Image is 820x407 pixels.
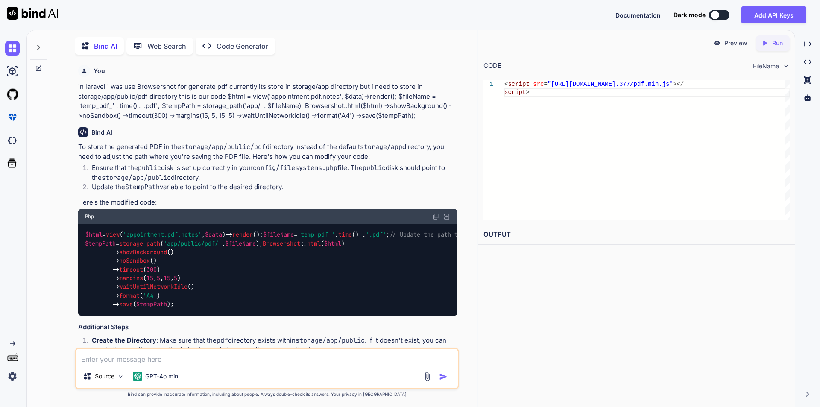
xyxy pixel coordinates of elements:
span: timeout [119,266,143,273]
span: waitUntilNetworkIdle [119,283,187,291]
span: $tempPath [136,301,167,308]
span: view [106,231,120,239]
img: settings [5,369,20,384]
img: chat [5,41,20,56]
span: $html [324,240,341,247]
span: storage_path [119,240,160,247]
img: Pick Models [117,373,124,380]
span: time [338,231,352,239]
span: showBackground [119,248,167,256]
span: '.pdf' [366,231,386,239]
img: preview [713,39,721,47]
img: copy [433,213,439,220]
img: Bind AI [7,7,58,20]
span: Php [85,213,94,220]
span: 'temp_pdf_' [297,231,335,239]
span: $data [205,231,222,239]
img: chevron down [782,62,790,70]
img: attachment [422,372,432,381]
span: $fileName [225,240,256,247]
span: 5 [174,274,177,282]
code: public [138,164,161,172]
img: icon [439,372,448,381]
div: CODE [483,61,501,71]
span: ></ [673,81,684,88]
span: .377/pdf.min.js [615,81,669,88]
span: " [669,81,673,88]
strong: Create the Directory [92,336,156,344]
span: $fileName [263,231,294,239]
h6: Bind AI [91,128,112,137]
h6: You [94,67,105,75]
img: darkCloudIdeIcon [5,133,20,148]
span: 300 [146,266,157,273]
p: in laravel i was use Browsershot for generate pdf currently its store in storage/app directory bu... [78,82,457,120]
span: script [508,81,529,88]
p: Ensure that the disk is set up correctly in your file. The disk should point to the directory. [92,163,457,182]
p: Bind can provide inaccurate information, including about people. Always double-check its answers.... [75,391,459,398]
img: Open in Browser [443,213,451,220]
span: 15 [146,274,153,282]
span: noSandbox [119,257,150,265]
span: format [119,292,140,299]
code: storage/app/public [102,173,171,182]
code: storage/app/public/pdf [181,143,266,151]
span: $html [85,231,102,239]
span: src [533,81,544,88]
div: 1 [483,80,493,88]
span: // Update the path to save in the public/pdf directory [389,231,574,239]
p: GPT-4o min.. [145,372,182,381]
span: > [526,89,529,96]
span: $tempPath [85,240,116,247]
code: storage/app/public [296,336,365,345]
p: Web Search [147,41,186,51]
code: storage/app [360,143,402,151]
p: Run [772,39,783,47]
p: Bind AI [94,41,117,51]
span: Browsershot [263,240,300,247]
span: 'appointment.pdf.notes' [123,231,202,239]
button: Add API Keys [741,6,806,23]
h3: Additional Steps [78,322,457,332]
span: [URL][DOMAIN_NAME] [551,81,615,88]
span: 15 [164,274,170,282]
p: : Make sure that the directory exists within . If it doesn't exist, you can create it manually or... [92,336,457,355]
p: Preview [724,39,747,47]
p: Source [95,372,114,381]
span: render [232,231,253,239]
p: Here’s the modified code: [78,198,457,208]
code: pdf [217,336,228,345]
img: ai-studio [5,64,20,79]
span: Dark mode [674,11,706,19]
span: Documentation [615,12,661,19]
h2: OUTPUT [478,225,795,245]
span: 'A4' [143,292,157,299]
code: = ( , )-> (); = . () . ; = ( . ); :: ( ) -> () -> () -> ( ) -> ( , , , ) -> () -> ( ) -> ( ); [85,230,574,309]
span: html [307,240,321,247]
code: public [363,164,386,172]
span: " [548,81,551,88]
code: $tempPath [125,183,160,191]
span: 5 [157,274,160,282]
p: Update the variable to point to the desired directory. [92,182,457,192]
button: Documentation [615,11,661,20]
p: Code Generator [217,41,268,51]
code: config/filesystems.php [253,164,337,172]
span: script [504,89,526,96]
span: 'app/public/pdf/' [164,240,222,247]
span: save [119,301,133,308]
img: premium [5,110,20,125]
p: To store the generated PDF in the directory instead of the default directory, you need to adjust ... [78,142,457,161]
span: = [544,81,547,88]
span: margins [119,274,143,282]
img: githubLight [5,87,20,102]
span: < [504,81,508,88]
span: FileName [753,62,779,70]
img: GPT-4o mini [133,372,142,381]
